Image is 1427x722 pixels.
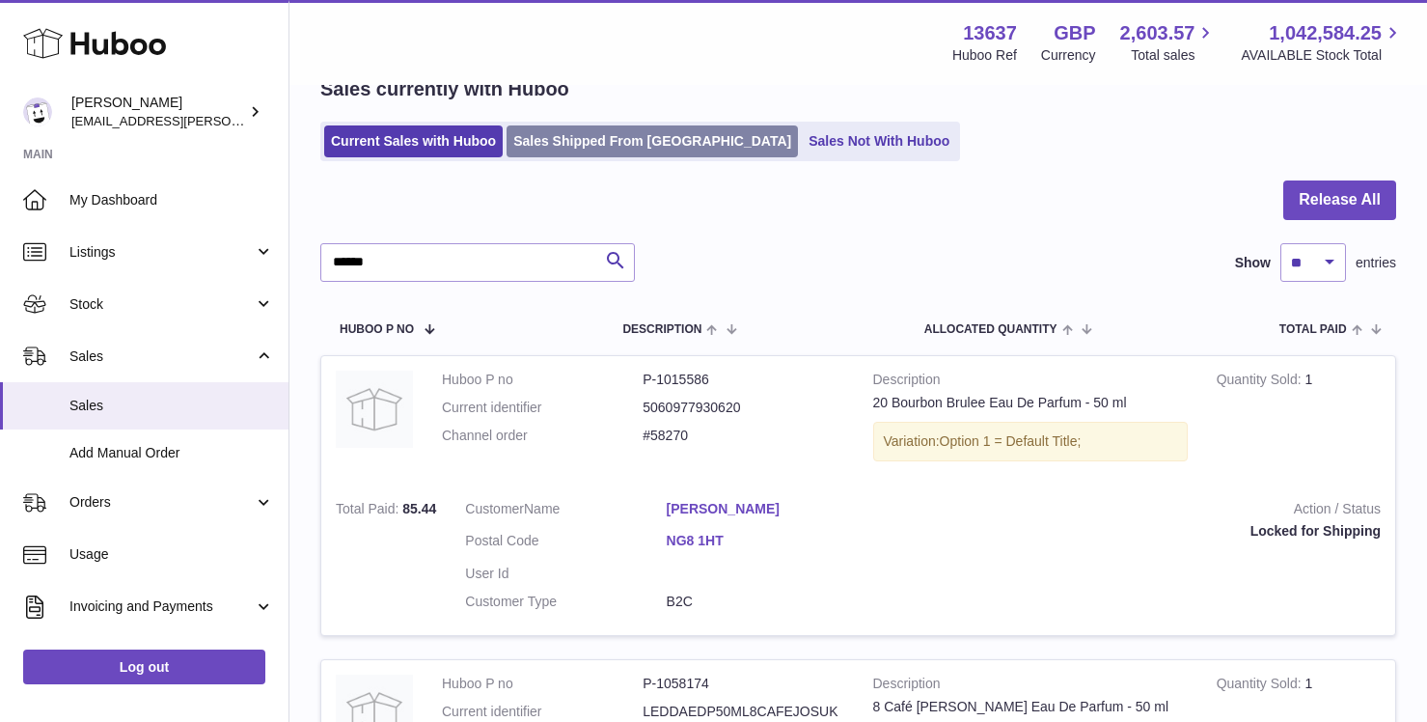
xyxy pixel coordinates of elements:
span: Invoicing and Payments [69,597,254,616]
span: AVAILABLE Stock Total [1241,46,1404,65]
div: 8 Café [PERSON_NAME] Eau De Parfum - 50 ml [873,698,1188,716]
span: Listings [69,243,254,262]
span: 85.44 [402,501,436,516]
button: Release All [1283,180,1396,220]
strong: 13637 [963,20,1017,46]
a: NG8 1HT [667,532,867,550]
dd: 5060977930620 [643,399,843,417]
strong: Description [873,371,1188,394]
span: Orders [69,493,254,512]
div: Currency [1041,46,1096,65]
dt: User Id [465,565,666,583]
h2: Sales currently with Huboo [320,76,569,102]
span: Usage [69,545,274,564]
div: Locked for Shipping [896,522,1381,541]
span: Huboo P no [340,323,414,336]
dt: Name [465,500,666,523]
span: ALLOCATED Quantity [924,323,1057,336]
dd: LEDDAEDP50ML8CAFEJOSUK [643,703,843,721]
dt: Huboo P no [442,675,643,693]
strong: Total Paid [336,501,402,521]
strong: Description [873,675,1188,698]
span: Sales [69,347,254,366]
div: Variation: [873,422,1188,461]
span: Description [622,323,701,336]
a: 1,042,584.25 AVAILABLE Stock Total [1241,20,1404,65]
a: Sales Not With Huboo [802,125,956,157]
strong: GBP [1054,20,1095,46]
a: [PERSON_NAME] [667,500,867,518]
dd: #58270 [643,427,843,445]
span: [EMAIL_ADDRESS][PERSON_NAME][DOMAIN_NAME] [71,113,387,128]
dd: P-1058174 [643,675,843,693]
img: jonny@ledda.co [23,97,52,126]
span: entries [1356,254,1396,272]
span: 1,042,584.25 [1269,20,1382,46]
strong: Action / Status [896,500,1381,523]
span: 2,603.57 [1120,20,1195,46]
dt: Current identifier [442,399,643,417]
a: 2,603.57 Total sales [1120,20,1218,65]
div: Huboo Ref [952,46,1017,65]
span: Customer [465,501,524,516]
label: Show [1235,254,1271,272]
dd: P-1015586 [643,371,843,389]
span: Total sales [1131,46,1217,65]
a: Sales Shipped From [GEOGRAPHIC_DATA] [507,125,798,157]
strong: Quantity Sold [1217,372,1305,392]
span: Option 1 = Default Title; [940,433,1082,449]
span: Total paid [1279,323,1347,336]
span: Add Manual Order [69,444,274,462]
dt: Current identifier [442,703,643,721]
strong: Quantity Sold [1217,676,1305,696]
dt: Customer Type [465,593,666,611]
a: Current Sales with Huboo [324,125,503,157]
span: My Dashboard [69,191,274,209]
dt: Postal Code [465,532,666,555]
div: [PERSON_NAME] [71,94,245,130]
dt: Channel order [442,427,643,445]
a: Log out [23,650,265,684]
dt: Huboo P no [442,371,643,389]
span: Sales [69,397,274,415]
img: no-photo.jpg [336,371,413,448]
dd: B2C [667,593,867,611]
span: Stock [69,295,254,314]
td: 1 [1202,356,1395,486]
div: 20 Bourbon Brulee Eau De Parfum - 50 ml [873,394,1188,412]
